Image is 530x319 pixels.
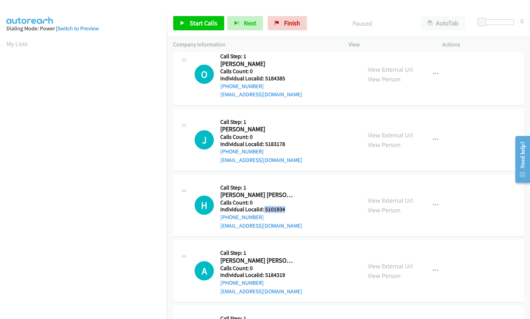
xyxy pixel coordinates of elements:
h5: Calls Count: 0 [220,199,302,206]
h5: Calls Count: 0 [220,133,302,141]
h5: Call Step: 1 [220,249,302,257]
p: Paused [317,19,408,28]
a: Finish [268,16,307,30]
div: Delay between calls (in seconds) [481,19,514,25]
a: View Person [368,272,401,280]
h5: Calls Count: 0 [220,265,302,272]
a: [PHONE_NUMBER] [220,148,264,155]
a: View Person [368,75,401,83]
a: [EMAIL_ADDRESS][DOMAIN_NAME] [220,157,302,163]
h5: Individual Localid: 5184385 [220,75,302,82]
div: 0 [520,16,524,26]
a: View External Url [368,196,413,204]
button: Next [227,16,263,30]
button: AutoTab [421,16,465,30]
h5: Call Step: 1 [220,53,302,60]
p: Company Information [173,40,336,49]
a: Start Calls [173,16,224,30]
div: The call is yet to be attempted [195,130,214,150]
div: The call is yet to be attempted [195,196,214,215]
a: View External Url [368,131,413,139]
span: Next [244,19,256,27]
iframe: Resource Center [509,131,530,188]
a: View Person [368,206,401,214]
div: The call is yet to be attempted [195,261,214,280]
h5: Call Step: 1 [220,118,302,126]
p: Actions [442,40,524,49]
h5: Calls Count: 0 [220,68,302,75]
h2: [PERSON_NAME] [220,60,296,68]
h1: J [195,130,214,150]
a: [PHONE_NUMBER] [220,279,264,286]
h1: A [195,261,214,280]
a: My Lists [6,40,28,48]
h2: [PERSON_NAME] [PERSON_NAME] [220,257,296,265]
a: Switch to Preview [57,25,99,32]
h1: O [195,65,214,84]
div: The call is yet to be attempted [195,65,214,84]
span: Finish [284,19,300,27]
h5: Individual Localid: 5184319 [220,272,302,279]
a: View External Url [368,65,413,74]
p: View [349,40,430,49]
h2: [PERSON_NAME] [220,125,296,133]
a: [EMAIL_ADDRESS][DOMAIN_NAME] [220,288,302,295]
h5: Call Step: 1 [220,184,302,191]
a: [PHONE_NUMBER] [220,83,264,90]
a: [PHONE_NUMBER] [220,214,264,221]
span: Start Calls [190,19,217,27]
h5: Individual Localid: 5183178 [220,141,302,148]
a: [EMAIL_ADDRESS][DOMAIN_NAME] [220,91,302,98]
a: View External Url [368,262,413,270]
h5: Individual Localid: 5101934 [220,206,302,213]
h2: [PERSON_NAME] [PERSON_NAME] [220,191,296,199]
div: Dialing Mode: Power | [6,24,160,33]
a: [EMAIL_ADDRESS][DOMAIN_NAME] [220,222,302,229]
h1: H [195,196,214,215]
a: View Person [368,141,401,149]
